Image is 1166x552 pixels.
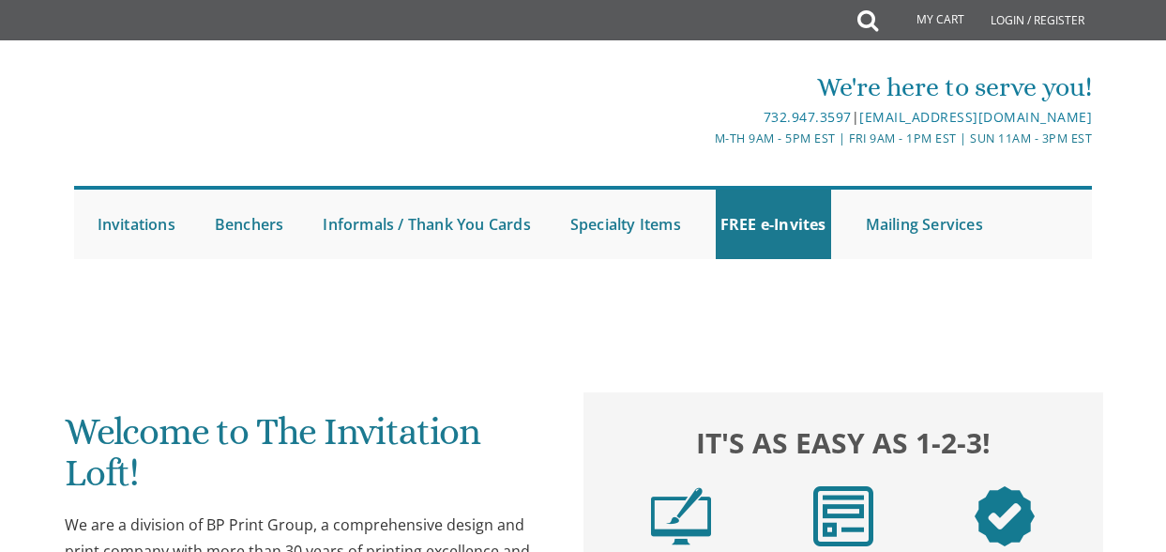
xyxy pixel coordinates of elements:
a: FREE e-Invites [716,190,831,259]
a: My Cart [876,2,977,39]
div: We're here to serve you! [415,69,1093,106]
div: M-Th 9am - 5pm EST | Fri 9am - 1pm EST | Sun 11am - 3pm EST [415,129,1093,148]
img: step3.png [975,486,1035,546]
img: step1.png [651,486,711,546]
h2: It's as easy as 1-2-3! [600,422,1086,462]
a: Specialty Items [566,190,686,259]
h1: Welcome to The Invitation Loft! [65,411,551,508]
div: | [415,106,1093,129]
a: Informals / Thank You Cards [318,190,535,259]
img: step2.png [813,486,873,546]
a: 732.947.3597 [764,108,852,126]
a: Mailing Services [861,190,988,259]
a: Invitations [93,190,180,259]
a: Benchers [210,190,289,259]
a: [EMAIL_ADDRESS][DOMAIN_NAME] [859,108,1092,126]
